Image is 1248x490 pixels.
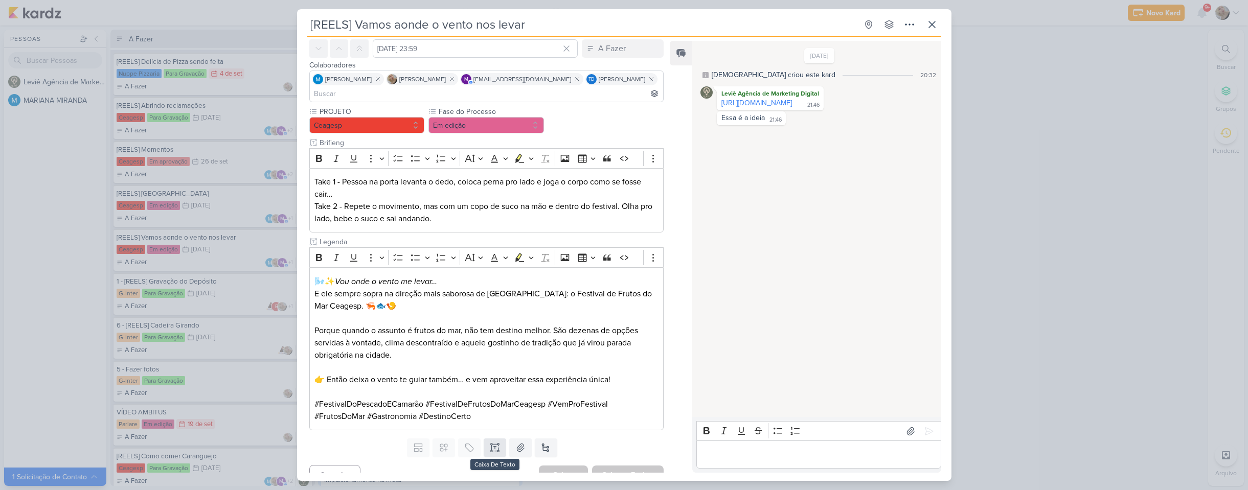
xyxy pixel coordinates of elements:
[769,116,782,124] div: 21:46
[470,459,519,470] div: Caixa De Texto
[314,324,658,361] p: Porque quando o assunto é frutos do mar, não tem destino melhor. São dezenas de opções servidas à...
[464,77,468,82] p: m
[721,113,765,122] div: Essa é a ideia
[314,176,658,200] p: Take 1 - Pessoa na porta levanta o dedo, coloca perna pro lado e joga o corpo como se fosse cair…
[719,88,822,99] div: Leviê Agência de Marketing Digital
[309,168,664,233] div: Editor editing area: main
[312,87,662,100] input: Buscar
[807,101,820,109] div: 21:46
[598,42,626,55] div: A Fazer
[586,74,597,84] div: Thais de carvalho
[309,60,664,71] div: Colaboradores
[428,117,544,133] button: Em edição
[588,77,595,82] p: Td
[599,75,645,84] span: [PERSON_NAME]
[473,75,571,84] span: [EMAIL_ADDRESS][DOMAIN_NAME]
[712,69,835,80] div: [DEMOGRAPHIC_DATA] criou este kard
[309,267,664,430] div: Editor editing area: main
[317,237,664,247] input: Texto sem título
[438,106,544,117] label: Fase do Processo
[920,71,936,80] div: 20:32
[317,137,664,148] input: Texto sem título
[309,247,664,267] div: Editor toolbar
[307,15,857,34] input: Kard Sem Título
[721,99,792,107] a: [URL][DOMAIN_NAME]
[373,39,578,58] input: Select a date
[319,106,425,117] label: PROJETO
[313,74,323,84] img: MARIANA MIRANDA
[387,74,397,84] img: Sarah Violante
[700,86,713,99] img: Leviê Agência de Marketing Digital
[314,275,658,312] p: 🌬️✨ E ele sempre sopra na direção mais saborosa de [GEOGRAPHIC_DATA]: o Festival de Frutos do Mar...
[461,74,471,84] div: mlegnaioli@gmail.com
[314,398,658,423] p: #FestivalDoPescadoECamarão #FestivalDeFrutosDoMarCeagesp #VemProFestival #FrutosDoMar #Gastronomi...
[314,200,658,225] p: Take 2 - Repete o movimento, mas com um copo de suco na mão e dentro do festival. Olha pro lado, ...
[309,148,664,168] div: Editor toolbar
[314,374,658,386] p: 👉 Então deixa o vento te guiar também… e vem aproveitar essa experiência única!
[325,75,372,84] span: [PERSON_NAME]
[335,276,437,287] i: Vou onde o vento me levar…
[309,117,425,133] button: Ceagesp
[399,75,446,84] span: [PERSON_NAME]
[582,39,664,58] button: A Fazer
[696,421,941,441] div: Editor toolbar
[309,465,360,485] button: Cancelar
[696,440,941,469] div: Editor editing area: main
